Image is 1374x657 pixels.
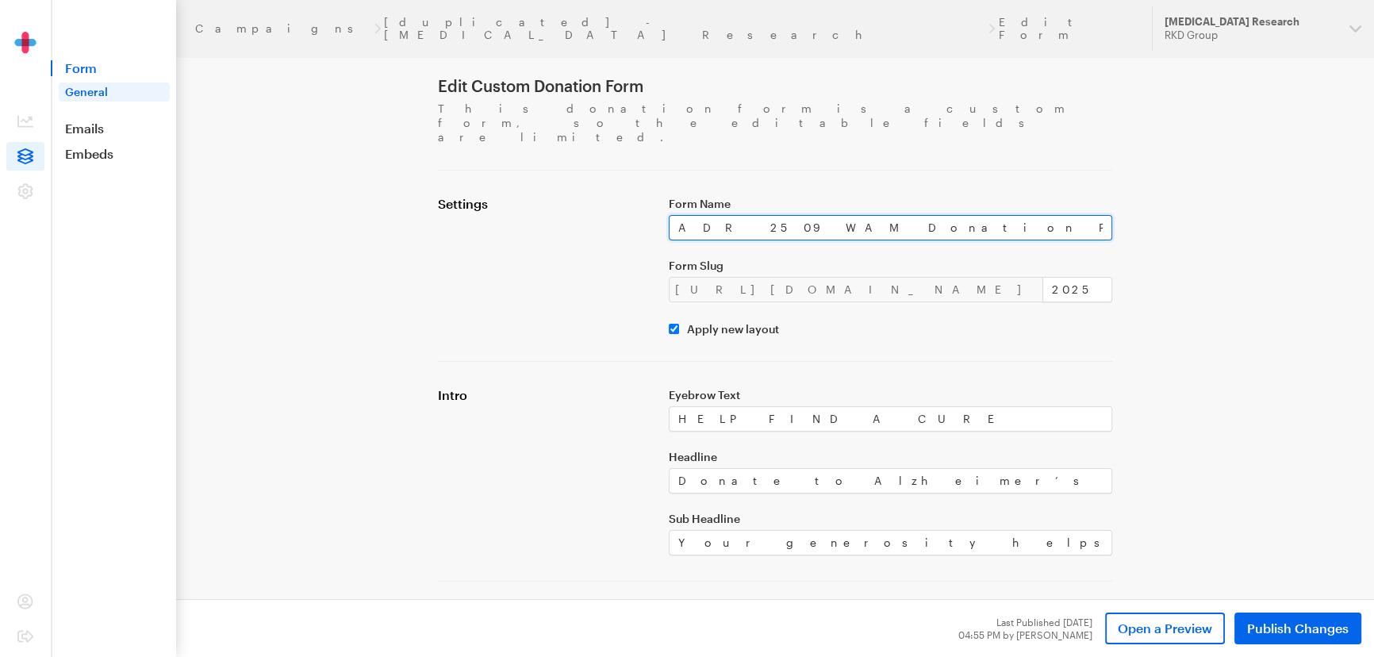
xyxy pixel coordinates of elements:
[438,387,650,403] h4: Intro
[1165,29,1337,42] div: RKD Group
[669,277,1043,302] div: [URL][DOMAIN_NAME]
[438,102,1112,144] p: This donation form is a custom form, so the editable fields are limited.
[669,259,1112,272] label: Form Slug
[669,389,1112,401] label: Eyebrow Text
[1152,6,1374,51] button: [MEDICAL_DATA] Research RKD Group
[1234,613,1361,644] button: Publish Changes
[1105,613,1225,644] a: Open a Preview
[1165,15,1337,29] div: [MEDICAL_DATA] Research
[195,22,370,35] a: Campaigns
[669,513,1112,525] label: Sub Headline
[51,121,176,136] a: Emails
[438,196,650,212] h4: Settings
[59,83,170,102] a: General
[669,451,1112,463] label: Headline
[51,60,176,76] span: Form
[679,323,779,336] label: Apply new layout
[438,76,1112,95] h1: Edit Custom Donation Form
[1118,619,1212,638] span: Open a Preview
[51,146,176,162] a: Embeds
[669,198,1112,210] label: Form Name
[958,616,1092,641] div: Last Published [DATE] 04:55 PM by [PERSON_NAME]
[1247,619,1349,638] span: Publish Changes
[384,16,984,41] a: [duplicated] - [MEDICAL_DATA] Research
